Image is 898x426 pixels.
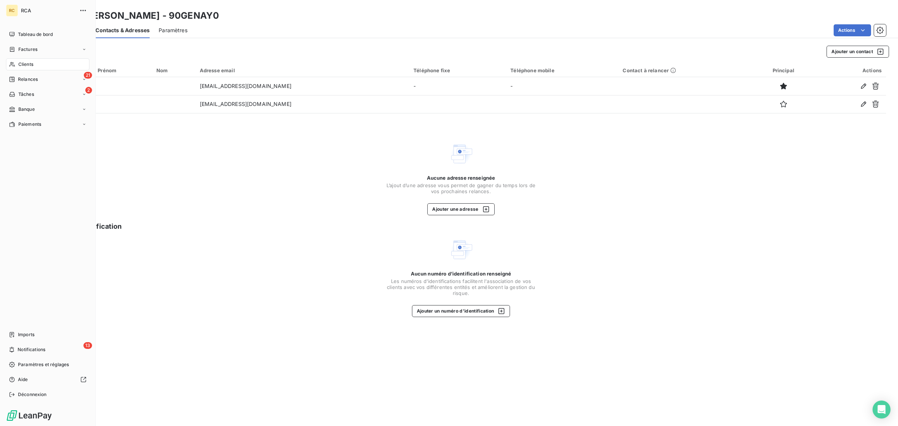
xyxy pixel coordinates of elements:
[18,361,69,368] span: Paramètres et réglages
[409,77,506,95] td: -
[413,67,501,73] div: Téléphone fixe
[21,7,75,13] span: RCA
[834,24,871,36] button: Actions
[386,182,536,194] span: L’ajout d’une adresse vous permet de gagner du temps lors de vos prochaines relances.
[427,175,495,181] span: Aucune adresse renseignée
[411,271,511,277] span: Aucun numéro d’identification renseigné
[386,278,536,296] span: Les numéros d'identifications facilitent l'association de vos clients avec vos différentes entité...
[6,4,18,16] div: RC
[18,346,45,353] span: Notifications
[66,9,219,22] h3: MC [PERSON_NAME] - 90GENAY0
[18,91,34,98] span: Tâches
[821,67,882,73] div: Actions
[449,238,473,262] img: Empty state
[623,67,746,73] div: Contact à relancer
[18,31,53,38] span: Tableau de bord
[84,72,92,79] span: 21
[427,203,494,215] button: Ajouter une adresse
[18,76,38,83] span: Relances
[18,331,34,338] span: Imports
[98,67,147,73] div: Prénom
[18,376,28,383] span: Aide
[755,67,812,73] div: Principal
[195,95,409,113] td: [EMAIL_ADDRESS][DOMAIN_NAME]
[83,342,92,349] span: 13
[18,106,35,113] span: Banque
[506,77,618,95] td: -
[159,27,187,34] span: Paramètres
[18,121,41,128] span: Paiements
[200,67,404,73] div: Adresse email
[156,67,191,73] div: Nom
[412,305,510,317] button: Ajouter un numéro d’identification
[6,410,52,422] img: Logo LeanPay
[85,87,92,94] span: 2
[18,391,47,398] span: Déconnexion
[195,77,409,95] td: [EMAIL_ADDRESS][DOMAIN_NAME]
[6,374,89,386] a: Aide
[18,61,33,68] span: Clients
[873,401,891,419] div: Open Intercom Messenger
[449,142,473,166] img: Empty state
[827,46,889,58] button: Ajouter un contact
[95,27,150,34] span: Contacts & Adresses
[510,67,614,73] div: Téléphone mobile
[18,46,37,53] span: Factures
